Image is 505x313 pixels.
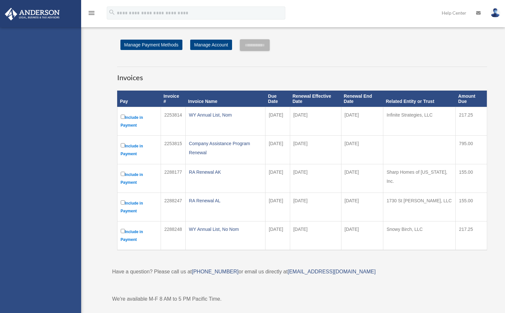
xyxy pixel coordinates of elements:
td: [DATE] [290,193,341,221]
input: Include in Payment [121,229,125,233]
td: [DATE] [290,136,341,164]
img: Anderson Advisors Platinum Portal [3,8,62,20]
th: Pay [117,91,161,107]
i: search [108,9,116,16]
a: [EMAIL_ADDRESS][DOMAIN_NAME] [288,269,376,274]
td: 217.25 [456,107,487,136]
td: Snowy Birch, LLC [383,221,456,250]
div: Company Assistance Program Renewal [189,139,262,157]
a: [PHONE_NUMBER] [192,269,239,274]
th: Related Entity or Trust [383,91,456,107]
a: Manage Payment Methods [120,40,182,50]
td: 2288248 [161,221,186,250]
input: Include in Payment [121,115,125,119]
label: Include in Payment [121,113,158,129]
td: 217.25 [456,221,487,250]
th: Invoice Name [186,91,265,107]
th: Amount Due [456,91,487,107]
td: [DATE] [341,164,383,193]
td: 795.00 [456,136,487,164]
p: We're available M-F 8 AM to 5 PM Pacific Time. [112,294,492,304]
div: RA Renewal AL [189,196,262,205]
td: [DATE] [341,221,383,250]
div: WY Annual List, Nom [189,110,262,119]
td: [DATE] [265,107,290,136]
td: [DATE] [265,136,290,164]
td: Infinite Strategies, LLC [383,107,456,136]
th: Renewal Effective Date [290,91,341,107]
div: WY Annual List, No Nom [189,225,262,234]
th: Due Date [265,91,290,107]
td: [DATE] [290,221,341,250]
td: 1730 St [PERSON_NAME], LLC [383,193,456,221]
td: 2288247 [161,193,186,221]
div: RA Renewal AK [189,168,262,177]
input: Include in Payment [121,172,125,176]
label: Include in Payment [121,228,158,244]
th: Renewal End Date [341,91,383,107]
input: Include in Payment [121,200,125,205]
label: Include in Payment [121,170,158,186]
td: [DATE] [341,107,383,136]
td: 155.00 [456,164,487,193]
th: Invoice # [161,91,186,107]
td: [DATE] [265,221,290,250]
a: menu [88,11,95,17]
img: User Pic [490,8,500,18]
td: [DATE] [341,136,383,164]
td: [DATE] [341,193,383,221]
input: Include in Payment [121,143,125,147]
td: 155.00 [456,193,487,221]
p: Have a question? Please call us at or email us directly at [112,267,492,276]
td: Sharp Homes of [US_STATE], Inc. [383,164,456,193]
i: menu [88,9,95,17]
label: Include in Payment [121,199,158,215]
label: Include in Payment [121,142,158,158]
td: 2253815 [161,136,186,164]
h3: Invoices [117,67,487,83]
td: 2253814 [161,107,186,136]
td: [DATE] [290,164,341,193]
td: [DATE] [265,193,290,221]
td: [DATE] [290,107,341,136]
td: [DATE] [265,164,290,193]
a: Manage Account [190,40,232,50]
td: 2288177 [161,164,186,193]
